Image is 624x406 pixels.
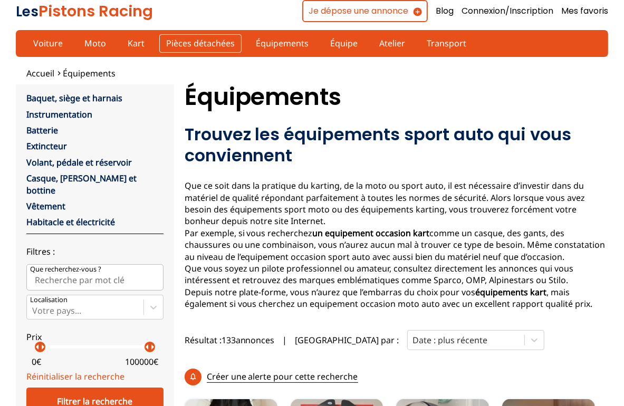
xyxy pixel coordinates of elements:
[420,34,474,52] a: Transport
[125,356,158,368] p: 100000 €
[32,306,34,315] input: Votre pays...
[30,295,68,305] p: Localisation
[26,67,54,79] a: Accueil
[26,264,164,291] input: Que recherchez-vous ?
[26,172,137,196] a: Casque, [PERSON_NAME] et bottine
[63,67,116,79] a: Équipements
[476,286,547,298] strong: équipements kart
[207,371,358,383] p: Créer une alerte pour cette recherche
[373,34,412,52] a: Atelier
[16,2,39,21] span: Les
[26,34,70,52] a: Voiture
[249,34,316,52] a: Équipements
[462,5,553,17] a: Connexion/Inscription
[26,371,124,382] a: Réinitialiser la recherche
[26,92,122,104] a: Baquet, siège et harnais
[26,157,132,168] a: Volant, pédale et réservoir
[26,109,92,120] a: Instrumentation
[30,265,101,274] p: Que recherchez-vous ?
[26,124,58,136] a: Batterie
[141,341,153,353] p: arrow_left
[185,334,275,346] span: Résultat : 133 annonces
[26,200,65,212] a: Vêtement
[26,246,164,257] p: Filtres :
[31,341,44,353] p: arrow_left
[561,5,608,17] a: Mes favoris
[283,334,287,346] span: |
[159,34,242,52] a: Pièces détachées
[36,341,49,353] p: arrow_right
[26,140,67,152] a: Extincteur
[26,331,164,343] p: Prix
[16,1,153,22] a: LesPistons Racing
[121,34,151,52] a: Kart
[313,227,430,239] strong: un equipement occasion kart
[146,341,159,353] p: arrow_right
[185,84,609,110] h1: Équipements
[436,5,454,17] a: Blog
[295,334,399,346] p: [GEOGRAPHIC_DATA] par :
[185,180,609,310] p: Que ce soit dans la pratique du karting, de la moto ou sport auto, il est nécessaire d’investir d...
[324,34,365,52] a: Équipe
[78,34,113,52] a: Moto
[32,356,41,368] p: 0 €
[185,124,609,166] h2: Trouvez les équipements sport auto qui vous conviennent
[26,216,115,228] a: Habitacle et électricité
